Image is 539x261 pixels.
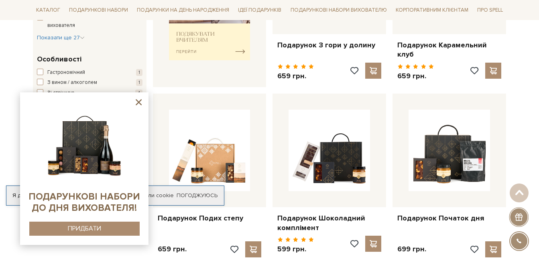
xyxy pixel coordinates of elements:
[397,245,426,254] p: 699 грн.
[287,3,390,17] a: Подарункові набори вихователю
[136,69,142,76] span: 1
[177,192,218,199] a: Погоджуюсь
[37,79,142,87] button: З вином / алкоголем 1
[277,71,314,81] p: 659 грн.
[47,89,75,97] span: Зі стрічкою
[37,34,85,42] button: Показати ще 27
[47,69,85,77] span: Гастрономічний
[33,4,63,16] a: Каталог
[137,192,174,199] a: файли cookie
[397,41,501,59] a: Подарунок Карамельний клуб
[135,90,142,96] span: 4
[37,34,85,41] span: Показати ще 27
[158,214,262,223] a: Подарунок Подих степу
[37,14,142,30] button: День вихователя / для вихователя
[6,192,224,199] div: Я дозволяю [DOMAIN_NAME] використовувати
[134,4,232,16] a: Подарунки на День народження
[277,245,314,254] p: 599 грн.
[397,71,434,81] p: 659 грн.
[47,79,97,87] span: З вином / алкоголем
[393,3,472,17] a: Корпоративним клієнтам
[474,4,506,16] a: Про Spell
[158,245,187,254] p: 659 грн.
[397,214,501,223] a: Подарунок Початок дня
[37,54,81,65] span: Особливості
[47,14,120,30] span: День вихователя / для вихователя
[37,89,142,97] button: Зі стрічкою 4
[37,69,142,77] button: Гастрономічний 1
[136,79,142,86] span: 1
[277,214,381,232] a: Подарунок Шоколадний комплімент
[277,41,381,50] a: Подарунок З гори у долину
[66,4,131,16] a: Подарункові набори
[235,4,285,16] a: Ідеї подарунків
